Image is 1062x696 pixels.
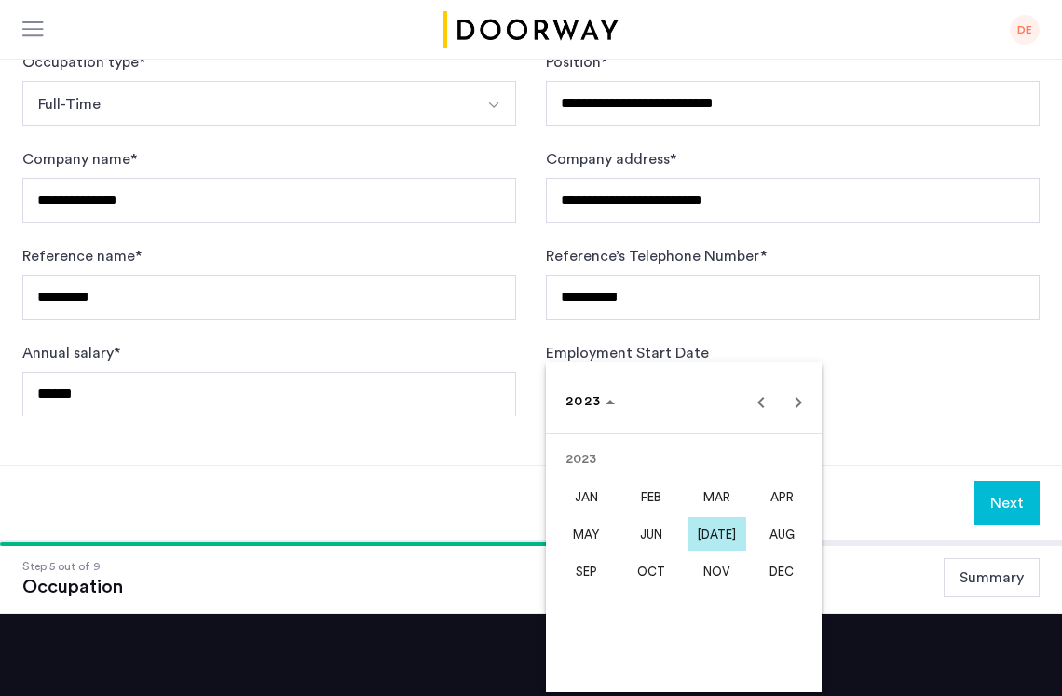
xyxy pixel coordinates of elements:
[622,480,681,513] span: FEB
[780,383,817,420] button: Next year
[749,515,814,553] button: August 2023
[684,553,749,590] button: November 2023
[753,480,811,513] span: APR
[557,517,616,551] span: MAY
[553,441,814,478] td: 2023
[688,480,746,513] span: MAR
[753,554,811,588] span: DEC
[622,517,681,551] span: JUN
[684,478,749,515] button: March 2023
[557,554,616,588] span: SEP
[565,395,601,408] span: 2023
[557,480,616,513] span: JAN
[553,553,619,590] button: September 2023
[684,515,749,553] button: July 2023
[553,478,619,515] button: January 2023
[622,554,681,588] span: OCT
[558,385,622,418] button: Choose date
[749,553,814,590] button: December 2023
[619,553,684,590] button: October 2023
[619,515,684,553] button: June 2023
[688,517,746,551] span: [DATE]
[742,383,780,420] button: Previous year
[749,478,814,515] button: April 2023
[619,478,684,515] button: February 2023
[553,515,619,553] button: May 2023
[688,554,746,588] span: NOV
[753,517,811,551] span: AUG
